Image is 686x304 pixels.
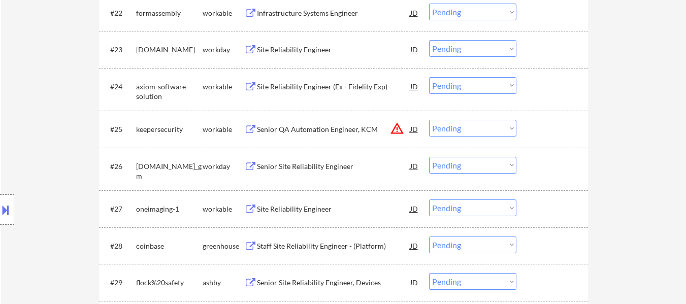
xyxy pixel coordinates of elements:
[409,120,419,138] div: JD
[409,199,419,218] div: JD
[257,8,410,18] div: Infrastructure Systems Engineer
[203,45,244,55] div: workday
[203,8,244,18] div: workable
[110,45,128,55] div: #23
[409,4,419,22] div: JD
[390,121,404,136] button: warning_amber
[136,8,203,18] div: formassembly
[257,241,410,251] div: Staff Site Reliability Engineer - (Platform)
[257,45,410,55] div: Site Reliability Engineer
[203,161,244,172] div: workday
[257,204,410,214] div: Site Reliability Engineer
[203,204,244,214] div: workable
[203,278,244,288] div: ashby
[409,40,419,58] div: JD
[110,8,128,18] div: #22
[409,273,419,291] div: JD
[409,157,419,175] div: JD
[409,77,419,95] div: JD
[203,124,244,134] div: workable
[257,278,410,288] div: Senior Site Reliability Engineer, Devices
[203,82,244,92] div: workable
[257,161,410,172] div: Senior Site Reliability Engineer
[409,237,419,255] div: JD
[203,241,244,251] div: greenhouse
[136,45,203,55] div: [DOMAIN_NAME]
[257,124,410,134] div: Senior QA Automation Engineer, KCM
[257,82,410,92] div: Site Reliability Engineer (Ex - Fidelity Exp)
